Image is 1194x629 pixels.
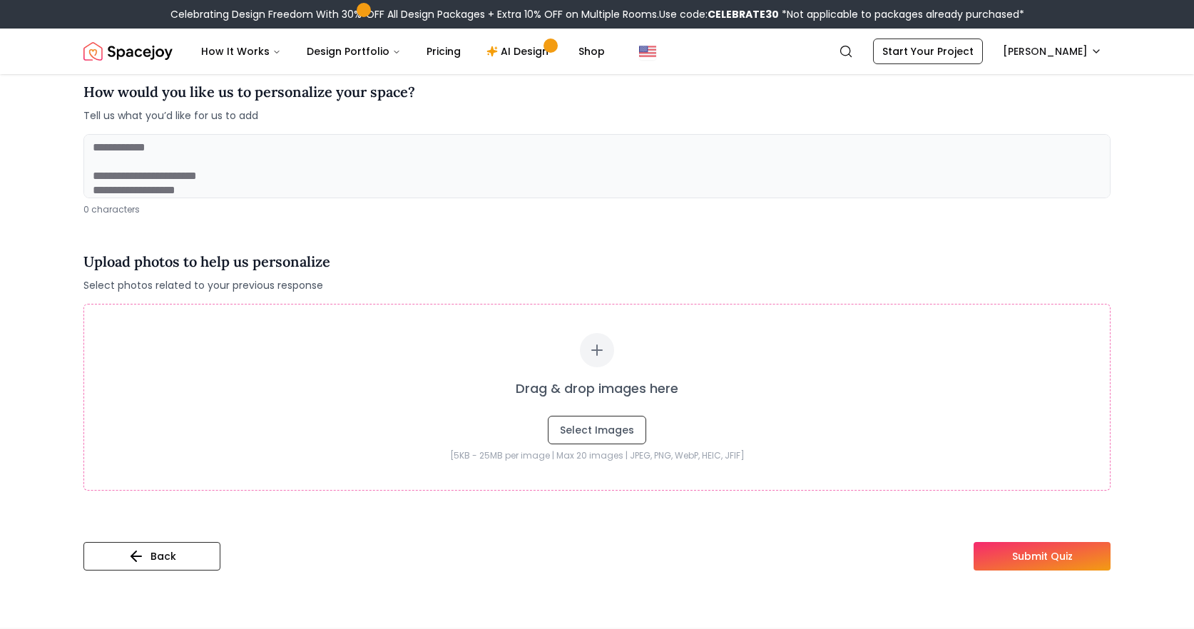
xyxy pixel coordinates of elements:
[475,37,564,66] a: AI Design
[548,416,646,444] button: Select Images
[567,37,616,66] a: Shop
[994,39,1111,64] button: [PERSON_NAME]
[659,7,779,21] span: Use code:
[516,379,678,399] p: Drag & drop images here
[83,251,330,272] h4: Upload photos to help us personalize
[415,37,472,66] a: Pricing
[190,37,616,66] nav: Main
[83,108,415,123] span: Tell us what you’d like for us to add
[170,7,1024,21] div: Celebrating Design Freedom With 30% OFF All Design Packages + Extra 10% OFF on Multiple Rooms.
[113,450,1081,461] p: [5KB - 25MB per image | Max 20 images | JPEG, PNG, WebP, HEIC, JFIF]
[83,29,1111,74] nav: Global
[83,37,173,66] a: Spacejoy
[639,43,656,60] img: United States
[779,7,1024,21] span: *Not applicable to packages already purchased*
[295,37,412,66] button: Design Portfolio
[83,37,173,66] img: Spacejoy Logo
[83,81,415,103] h4: How would you like us to personalize your space?
[708,7,779,21] b: CELEBRATE30
[974,542,1111,571] button: Submit Quiz
[83,204,1111,215] div: 0 characters
[873,39,983,64] a: Start Your Project
[190,37,292,66] button: How It Works
[83,542,220,571] button: Back
[83,278,330,292] span: Select photos related to your previous response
